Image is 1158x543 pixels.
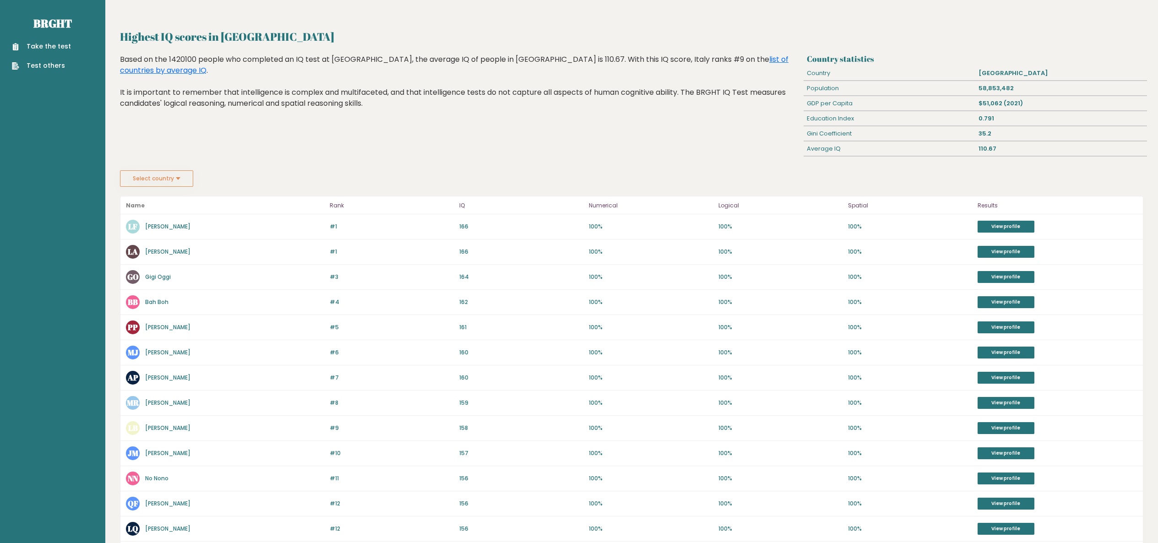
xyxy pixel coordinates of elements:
[718,500,843,508] p: 100%
[718,525,843,533] p: 100%
[978,472,1034,484] a: View profile
[127,271,139,282] text: GO
[804,126,975,141] div: Gini Coefficient
[589,374,713,382] p: 100%
[589,474,713,483] p: 100%
[459,223,583,231] p: 166
[128,221,137,232] text: LF
[718,399,843,407] p: 100%
[128,473,138,483] text: NN
[978,397,1034,409] a: View profile
[330,449,454,457] p: #10
[120,54,800,123] div: Based on the 1420100 people who completed an IQ test at [GEOGRAPHIC_DATA], the average IQ of peop...
[804,96,975,111] div: GDP per Capita
[127,397,139,408] text: MR
[120,28,1143,45] h2: Highest IQ scores in [GEOGRAPHIC_DATA]
[128,246,138,257] text: LA
[459,424,583,432] p: 158
[975,141,1147,156] div: 110.67
[145,298,169,306] a: Bah Boh
[589,500,713,508] p: 100%
[848,248,972,256] p: 100%
[975,96,1147,111] div: $51,062 (2021)
[978,523,1034,535] a: View profile
[145,248,190,255] a: [PERSON_NAME]
[126,201,145,209] b: Name
[848,323,972,331] p: 100%
[120,170,193,187] button: Select country
[848,399,972,407] p: 100%
[718,273,843,281] p: 100%
[12,42,71,51] a: Take the test
[145,424,190,432] a: [PERSON_NAME]
[145,223,190,230] a: [PERSON_NAME]
[589,273,713,281] p: 100%
[145,525,190,532] a: [PERSON_NAME]
[459,399,583,407] p: 159
[459,500,583,508] p: 156
[459,474,583,483] p: 156
[330,500,454,508] p: #12
[718,248,843,256] p: 100%
[718,348,843,357] p: 100%
[330,273,454,281] p: #3
[978,372,1034,384] a: View profile
[330,248,454,256] p: #1
[459,200,583,211] p: IQ
[589,424,713,432] p: 100%
[145,273,171,281] a: Gigi Oggi
[975,111,1147,126] div: 0.791
[718,424,843,432] p: 100%
[718,298,843,306] p: 100%
[127,372,138,383] text: AP
[975,81,1147,96] div: 58,853,482
[145,500,190,507] a: [PERSON_NAME]
[459,348,583,357] p: 160
[330,424,454,432] p: #9
[978,447,1034,459] a: View profile
[330,348,454,357] p: #6
[12,61,71,71] a: Test others
[978,321,1034,333] a: View profile
[978,246,1034,258] a: View profile
[848,525,972,533] p: 100%
[589,248,713,256] p: 100%
[459,323,583,331] p: 161
[145,374,190,381] a: [PERSON_NAME]
[804,111,975,126] div: Education Index
[807,54,1143,64] h3: Country statistics
[459,449,583,457] p: 157
[848,474,972,483] p: 100%
[145,323,190,331] a: [PERSON_NAME]
[718,474,843,483] p: 100%
[459,298,583,306] p: 162
[127,322,138,332] text: PP
[718,323,843,331] p: 100%
[804,66,975,81] div: Country
[848,348,972,357] p: 100%
[589,200,713,211] p: Numerical
[145,348,190,356] a: [PERSON_NAME]
[330,525,454,533] p: #12
[718,200,843,211] p: Logical
[330,474,454,483] p: #11
[120,54,788,76] a: list of countries by average IQ
[589,449,713,457] p: 100%
[589,399,713,407] p: 100%
[128,423,138,433] text: LB
[145,399,190,407] a: [PERSON_NAME]
[804,141,975,156] div: Average IQ
[459,248,583,256] p: 166
[459,525,583,533] p: 156
[848,298,972,306] p: 100%
[848,500,972,508] p: 100%
[978,221,1034,233] a: View profile
[589,348,713,357] p: 100%
[978,271,1034,283] a: View profile
[128,347,138,358] text: MJ
[978,498,1034,510] a: View profile
[330,223,454,231] p: #1
[330,399,454,407] p: #8
[128,297,138,307] text: BB
[128,448,139,458] text: JM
